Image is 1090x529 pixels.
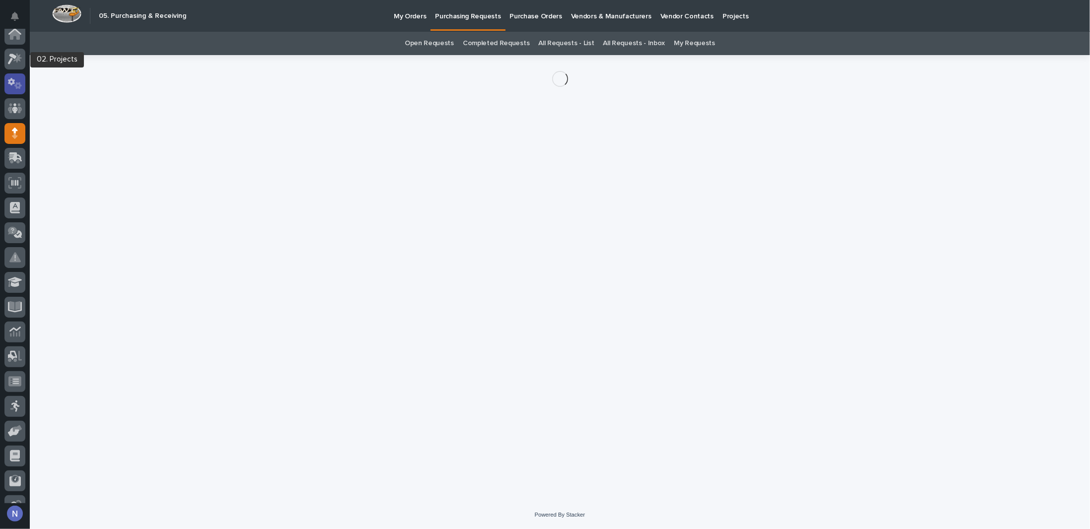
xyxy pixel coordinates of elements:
[463,32,529,55] a: Completed Requests
[674,32,715,55] a: My Requests
[4,503,25,524] button: users-avatar
[12,12,25,28] div: Notifications
[405,32,454,55] a: Open Requests
[603,32,665,55] a: All Requests - Inbox
[4,6,25,27] button: Notifications
[538,32,594,55] a: All Requests - List
[52,4,81,23] img: Workspace Logo
[535,512,585,518] a: Powered By Stacker
[99,12,186,20] h2: 05. Purchasing & Receiving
